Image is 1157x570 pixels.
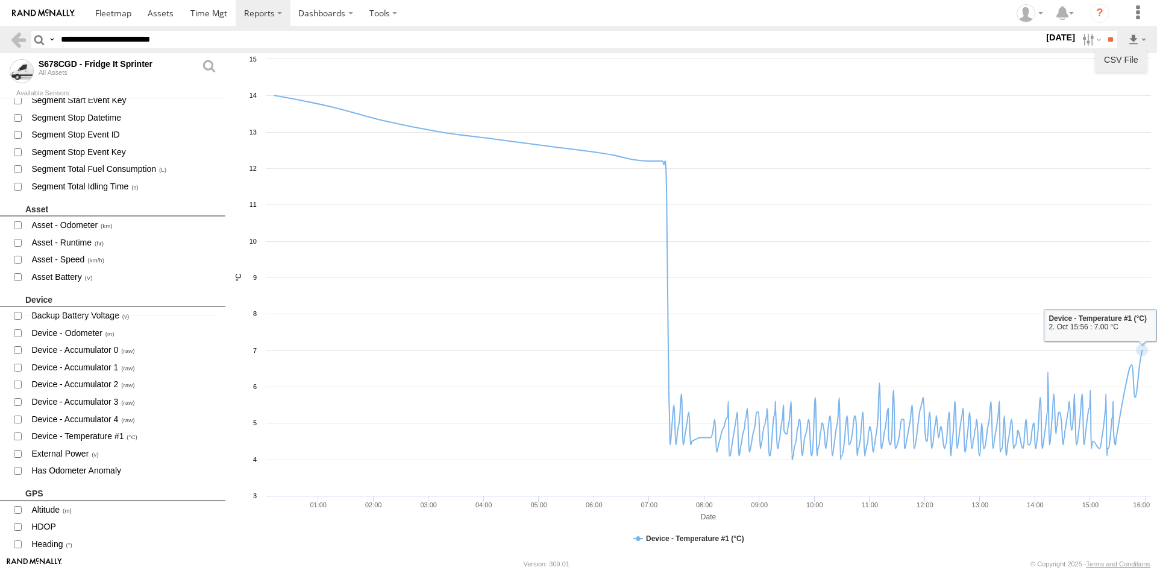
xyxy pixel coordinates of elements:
[14,183,22,191] input: Segment Total Idling Time
[12,9,75,17] img: rand-logo.svg
[30,343,216,358] span: View Sensor Data
[1100,51,1143,69] a: CSV File
[806,501,823,508] text: 10:00
[14,346,22,354] input: Device - Accumulator 0
[39,59,195,69] div: S678CGD - Fridge It Sprinter - Click to view sensor readings
[14,131,22,139] input: Segment Stop Event ID
[16,90,225,97] div: Available Sensors
[30,519,216,534] span: View Sensor Data
[249,128,257,136] text: 13
[14,523,22,531] input: HDOP
[641,501,658,508] text: 07:00
[1082,501,1099,508] text: 15:00
[249,92,257,99] text: 14
[14,221,22,229] input: Asset - Odometer
[14,312,22,320] input: Backup Battery Voltage
[646,534,744,543] tspan: Device - Temperature #1 (°C)
[14,432,22,440] input: Device - Temperature #1
[249,165,257,172] text: 12
[253,419,257,426] text: 5
[14,364,22,372] input: Device - Accumulator 1
[1027,501,1044,508] text: 14:00
[14,114,22,122] input: Segment Stop Datetime
[14,398,22,406] input: Device - Accumulator 3
[30,378,216,393] span: View Sensor Data
[30,253,216,268] span: View Sensor Data
[10,59,34,83] span: Click to view sensor readings
[1044,31,1077,44] label: [DATE]
[917,501,933,508] text: 12:00
[30,162,216,177] span: View Sensor Data
[10,31,27,48] a: Back to Assets
[14,540,22,548] input: Heading
[25,204,221,215] div: Asset
[701,513,716,521] tspan: Date
[14,273,22,281] input: Asset Battery
[47,31,57,48] label: Search Query
[30,127,216,142] span: View Sensor Data
[253,274,257,281] text: 9
[1133,501,1150,508] text: 16:00
[30,537,216,552] span: View Sensor Data
[1127,31,1147,48] label: Export results as...
[39,69,201,76] div: All Assets
[30,502,216,518] span: View Sensor Data
[249,55,257,63] text: 15
[14,467,22,475] input: Has Odometer Anomaly
[30,235,216,250] span: View Sensor Data
[30,412,216,427] span: View Sensor Data
[14,256,22,264] input: Asset - Speed
[25,294,221,305] div: Device
[30,360,216,375] span: View Sensor Data
[14,329,22,337] input: Device - Odometer
[586,501,603,508] text: 06:00
[30,93,216,108] span: View Sensor Data
[30,179,216,194] span: View Sensor Data
[14,239,22,247] input: Asset - Runtime
[30,270,216,285] span: View Sensor Data
[1012,4,1047,22] div: Peter Lu
[524,560,569,568] div: Version: 309.01
[7,558,62,570] a: Visit our Website
[30,308,216,323] span: View Sensor Data
[249,201,257,208] text: 11
[30,554,216,569] span: View Sensor Data
[253,383,257,390] text: 6
[30,110,216,125] span: View Sensor Data
[253,347,257,354] text: 7
[253,492,257,499] text: 3
[14,416,22,423] input: Device - Accumulator 4
[253,310,257,317] text: 8
[30,326,216,341] span: View Sensor Data
[14,165,22,173] input: Segment Total Fuel Consumption
[201,59,216,83] a: View Asset Details
[1086,560,1150,568] a: Terms and Conditions
[1077,31,1103,48] label: Search Filter Options
[751,501,768,508] text: 09:00
[253,456,257,463] text: 4
[14,97,22,104] input: Segment Start Event Key
[475,501,492,508] text: 04:00
[249,238,257,245] text: 10
[30,394,216,410] span: View Sensor Data
[30,145,216,160] span: View Sensor Data
[14,506,22,514] input: Altitude
[365,501,382,508] text: 02:00
[1030,560,1150,568] div: © Copyright 2025 -
[862,501,879,508] text: 11:00
[14,148,22,156] input: Segment Stop Event Key
[30,446,216,461] span: View Sensor Data
[14,450,22,458] input: External Power
[234,273,243,282] tspan: °C
[30,429,216,444] span: View Sensor Data
[14,381,22,388] input: Device - Accumulator 2
[696,501,713,508] text: 08:00
[972,501,989,508] text: 13:00
[421,501,437,508] text: 03:00
[25,488,221,499] div: GPS
[1090,4,1109,23] i: ?
[531,501,548,508] text: 05:00
[310,501,327,508] text: 01:00
[30,218,216,233] span: View Sensor Data
[30,464,216,479] span: View Sensor Data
